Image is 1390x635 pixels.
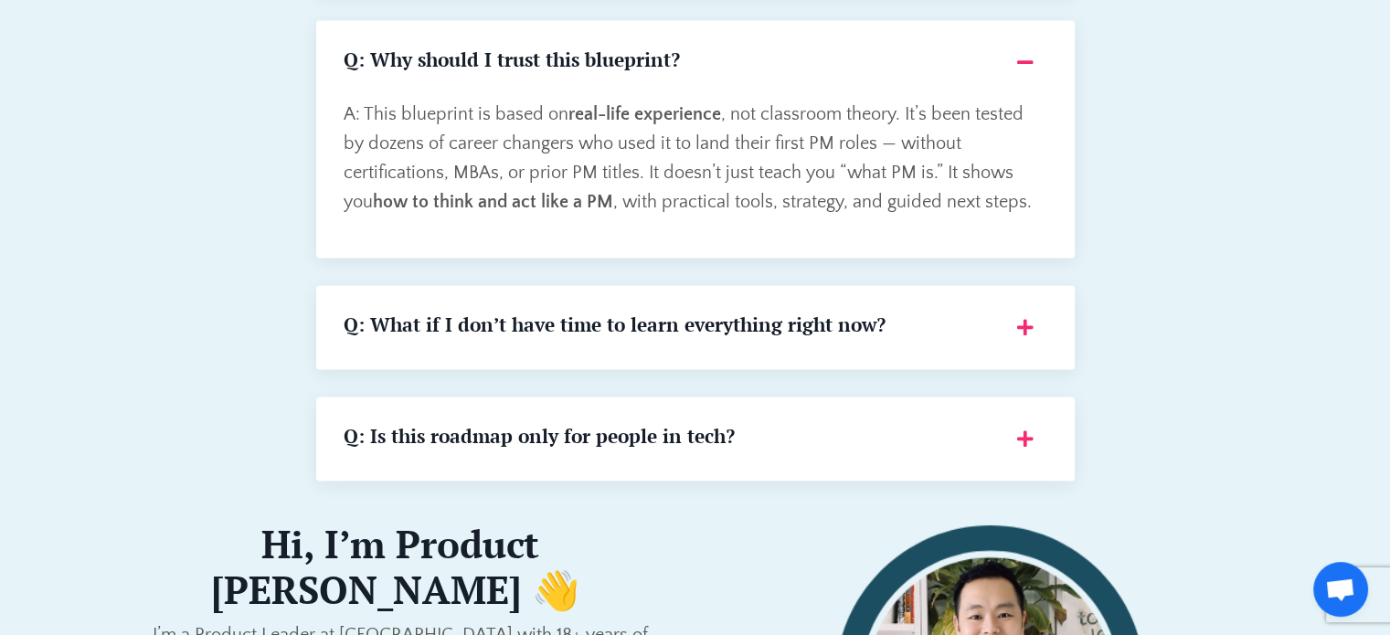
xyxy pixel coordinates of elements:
b: how to think and act like a PM [373,192,613,212]
h5: Q: Why should I trust this blueprint? [344,48,995,71]
p: A: This blueprint is based on , not classroom theory. It’s been tested by dozens of career change... [344,100,1047,217]
h5: Q: What if I don’t have time to learn everything right now? [344,313,995,336]
b: real-life experience [568,104,721,124]
a: Open chat [1313,562,1368,617]
b: Hi, I’m Product [PERSON_NAME] 👋 [211,518,579,615]
h5: Q: Is this roadmap only for people in tech? [344,425,995,448]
